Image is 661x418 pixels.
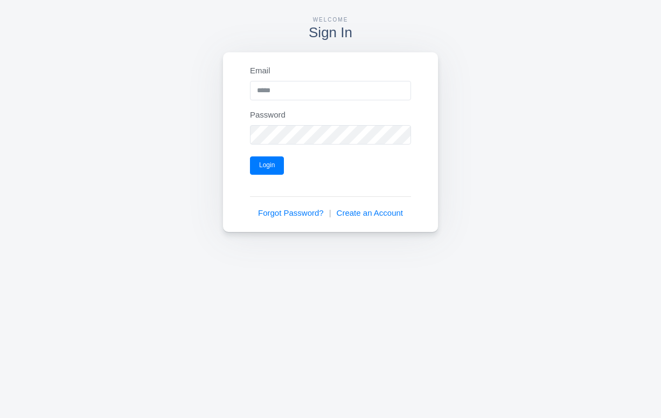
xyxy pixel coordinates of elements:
[250,156,284,175] button: Login
[258,207,324,220] a: Forgot Password?
[313,17,349,23] span: Welcome
[250,109,286,121] label: Password
[337,207,403,220] a: Create an Account
[329,207,331,220] span: |
[250,65,270,77] label: Email
[223,25,438,39] h3: Sign In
